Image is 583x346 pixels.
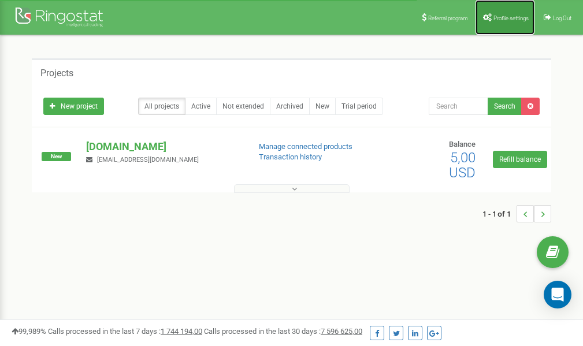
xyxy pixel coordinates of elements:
[259,152,322,161] a: Transaction history
[449,150,476,181] span: 5,00 USD
[204,327,362,336] span: Calls processed in the last 30 days :
[138,98,185,115] a: All projects
[429,98,488,115] input: Search
[321,327,362,336] u: 7 596 625,00
[42,152,71,161] span: New
[553,15,571,21] span: Log Out
[449,140,476,148] span: Balance
[428,15,468,21] span: Referral program
[161,327,202,336] u: 1 744 194,00
[97,156,199,163] span: [EMAIL_ADDRESS][DOMAIN_NAME]
[40,68,73,79] h5: Projects
[309,98,336,115] a: New
[185,98,217,115] a: Active
[482,194,551,234] nav: ...
[482,205,517,222] span: 1 - 1 of 1
[12,327,46,336] span: 99,989%
[216,98,270,115] a: Not extended
[488,98,522,115] button: Search
[335,98,383,115] a: Trial period
[43,98,104,115] a: New project
[259,142,352,151] a: Manage connected products
[493,15,529,21] span: Profile settings
[48,327,202,336] span: Calls processed in the last 7 days :
[544,281,571,308] div: Open Intercom Messenger
[86,139,240,154] p: [DOMAIN_NAME]
[493,151,547,168] a: Refill balance
[270,98,310,115] a: Archived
